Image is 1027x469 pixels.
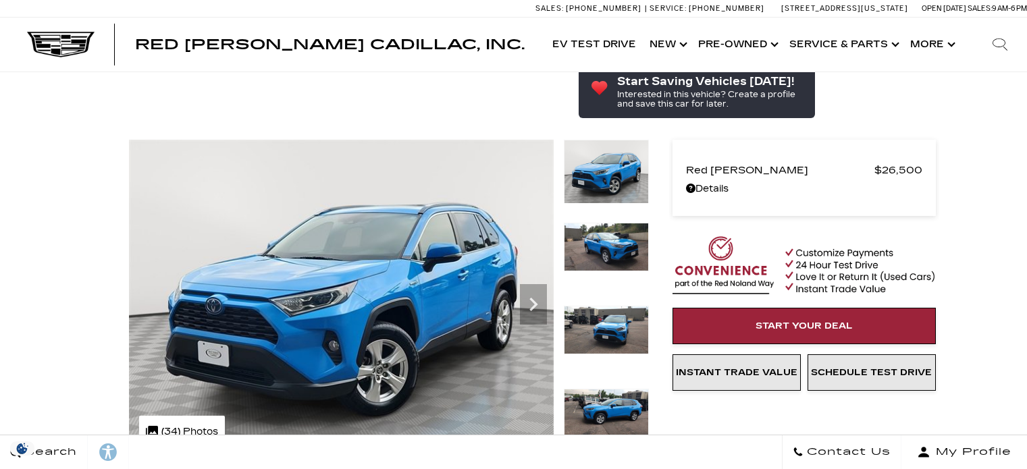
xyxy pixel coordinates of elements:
span: Contact Us [804,443,891,462]
a: Details [686,180,922,198]
div: (34) Photos [139,416,225,448]
span: Open [DATE] [922,4,966,13]
span: [PHONE_NUMBER] [566,4,641,13]
span: Schedule Test Drive [811,367,932,378]
img: Used 2019 Blue Toyota Hybrid XLE image 1 [129,140,554,458]
button: Open user profile menu [901,435,1027,469]
button: More [903,18,959,72]
a: EV Test Drive [546,18,643,72]
span: Red [PERSON_NAME] Cadillac, Inc. [135,36,525,53]
a: Service: [PHONE_NUMBER] [645,5,768,12]
span: Sales: [535,4,564,13]
span: Instant Trade Value [676,367,797,378]
div: Next [520,284,547,325]
span: Red [PERSON_NAME] [686,161,874,180]
a: Pre-Owned [691,18,783,72]
span: [PHONE_NUMBER] [689,4,764,13]
a: Schedule Test Drive [808,354,936,391]
a: [STREET_ADDRESS][US_STATE] [781,4,908,13]
img: Used 2019 Blue Toyota Hybrid XLE image 3 [564,306,649,354]
span: My Profile [930,443,1011,462]
span: Sales: [968,4,992,13]
section: Click to Open Cookie Consent Modal [7,441,38,456]
a: Contact Us [782,435,901,469]
span: Search [21,443,77,462]
a: Sales: [PHONE_NUMBER] [535,5,645,12]
span: $26,500 [874,161,922,180]
a: Start Your Deal [673,308,936,344]
a: Service & Parts [783,18,903,72]
img: Used 2019 Blue Toyota Hybrid XLE image 4 [564,389,649,437]
span: 9 AM-6 PM [992,4,1027,13]
img: Opt-Out Icon [7,441,38,456]
img: Cadillac Dark Logo with Cadillac White Text [27,32,95,57]
span: Start Your Deal [756,321,853,331]
img: Used 2019 Blue Toyota Hybrid XLE image 2 [564,223,649,271]
img: Used 2019 Blue Toyota Hybrid XLE image 1 [564,140,649,204]
a: Instant Trade Value [673,354,801,391]
a: New [643,18,691,72]
span: Service: [650,4,687,13]
a: Red [PERSON_NAME] Cadillac, Inc. [135,38,525,51]
a: Red [PERSON_NAME] $26,500 [686,161,922,180]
